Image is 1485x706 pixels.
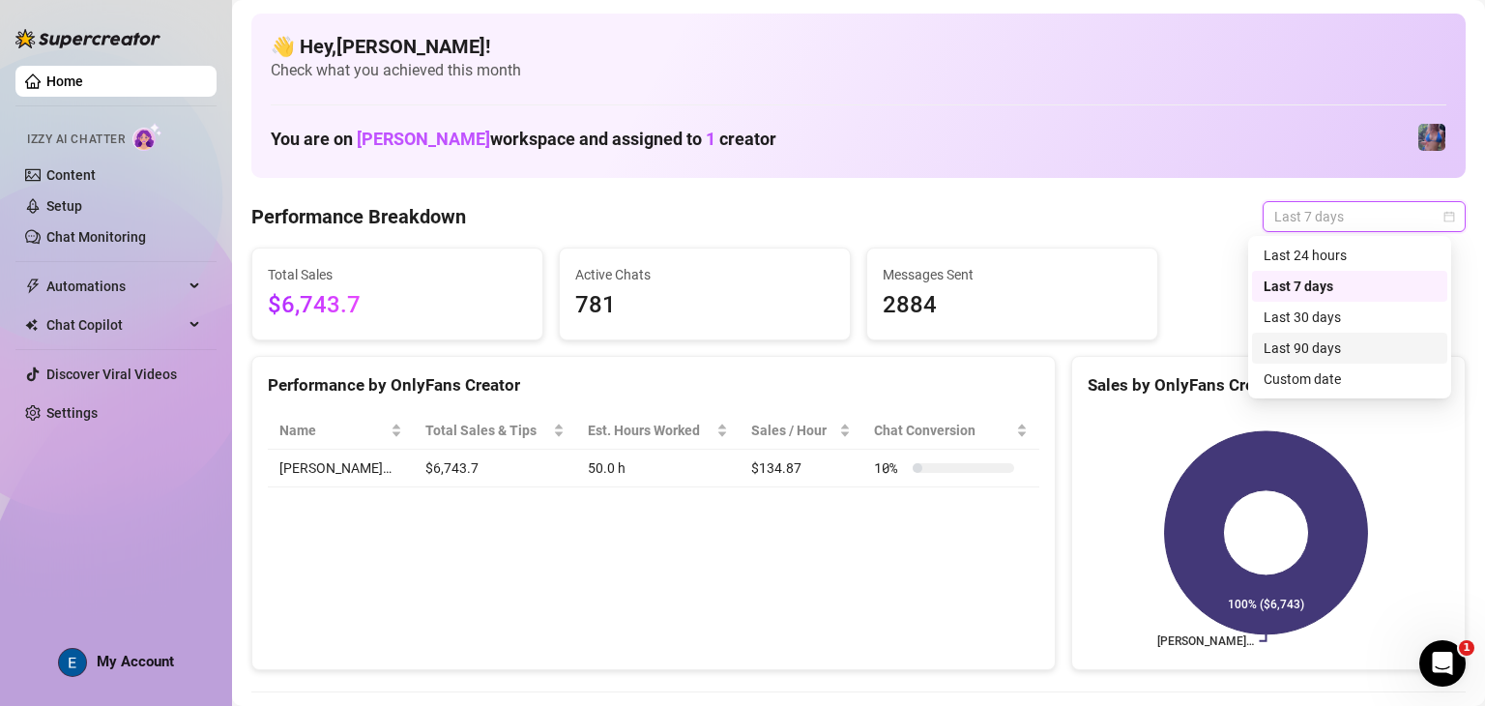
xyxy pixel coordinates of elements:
span: thunderbolt [25,279,41,294]
td: $6,743.7 [414,450,576,487]
span: 10 % [874,457,905,479]
div: Est. Hours Worked [588,420,713,441]
th: Chat Conversion [862,412,1039,450]
a: Chat Monitoring [46,229,146,245]
text: [PERSON_NAME]… [1157,634,1254,648]
div: Last 90 days [1264,338,1436,359]
a: Home [46,74,83,89]
a: Discover Viral Videos [46,367,177,382]
div: Last 30 days [1264,307,1436,328]
span: Chat Copilot [46,309,184,340]
td: 50.0 h [576,450,740,487]
div: Last 24 hours [1252,240,1447,271]
div: Last 7 days [1264,276,1436,297]
span: Last 7 days [1274,202,1454,231]
td: $134.87 [740,450,863,487]
span: $6,743.7 [268,287,527,324]
a: Settings [46,405,98,421]
span: Automations [46,271,184,302]
img: Jaylie [1418,124,1445,151]
span: Total Sales [268,264,527,285]
span: Check what you achieved this month [271,60,1446,81]
div: Last 30 days [1252,302,1447,333]
span: 781 [575,287,834,324]
img: logo-BBDzfeDw.svg [15,29,160,48]
div: Last 24 hours [1264,245,1436,266]
div: Sales by OnlyFans Creator [1088,372,1449,398]
h4: 👋 Hey, [PERSON_NAME] ! [271,33,1446,60]
div: Custom date [1264,368,1436,390]
span: Sales / Hour [751,420,836,441]
td: [PERSON_NAME]… [268,450,414,487]
span: Total Sales & Tips [425,420,549,441]
img: AI Chatter [132,123,162,151]
span: Messages Sent [883,264,1142,285]
span: [PERSON_NAME] [357,129,490,149]
div: Custom date [1252,364,1447,395]
img: ACg8ocLcPRSDFD1_FgQTWMGHesrdCMFi59PFqVtBfnK-VGsPLWuquQ=s96-c [59,649,86,676]
div: Performance by OnlyFans Creator [268,372,1039,398]
div: Last 90 days [1252,333,1447,364]
span: 1 [1459,640,1474,656]
h1: You are on workspace and assigned to creator [271,129,776,150]
span: My Account [97,653,174,670]
span: calendar [1443,211,1455,222]
iframe: Intercom live chat [1419,640,1466,687]
th: Total Sales & Tips [414,412,576,450]
span: Chat Conversion [874,420,1012,441]
a: Content [46,167,96,183]
span: Name [279,420,387,441]
img: Chat Copilot [25,318,38,332]
span: 2884 [883,287,1142,324]
span: 1 [706,129,715,149]
h4: Performance Breakdown [251,203,466,230]
span: Izzy AI Chatter [27,131,125,149]
a: Setup [46,198,82,214]
span: Active Chats [575,264,834,285]
th: Sales / Hour [740,412,863,450]
div: Last 7 days [1252,271,1447,302]
th: Name [268,412,414,450]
